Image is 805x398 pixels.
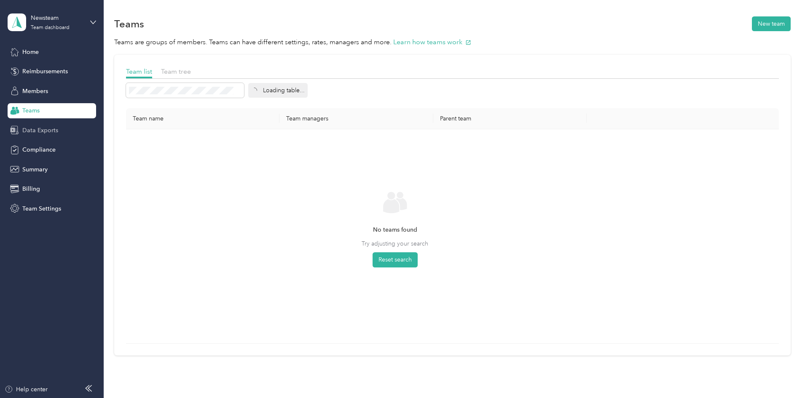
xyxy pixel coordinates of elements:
[22,184,40,193] span: Billing
[114,37,791,48] p: Teams are groups of members. Teams can have different settings, rates, managers and more.
[433,108,587,129] th: Parent team
[279,108,433,129] th: Team managers
[126,108,279,129] th: Team name
[5,385,48,394] button: Help center
[22,126,58,135] span: Data Exports
[22,48,39,56] span: Home
[22,67,68,76] span: Reimbursements
[31,13,83,22] div: Newsteam
[373,252,418,267] button: Reset search
[22,106,40,115] span: Teams
[22,145,56,154] span: Compliance
[114,19,144,28] h1: Teams
[393,37,471,48] button: Learn how teams work
[161,67,191,75] span: Team tree
[22,87,48,96] span: Members
[248,83,308,98] div: Loading table...
[362,239,428,248] span: Try adjusting your search
[126,67,152,75] span: Team list
[22,165,48,174] span: Summary
[31,25,70,30] div: Team dashboard
[752,16,791,31] button: New team
[373,225,417,235] span: No teams found
[758,351,805,398] iframe: Everlance-gr Chat Button Frame
[22,204,61,213] span: Team Settings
